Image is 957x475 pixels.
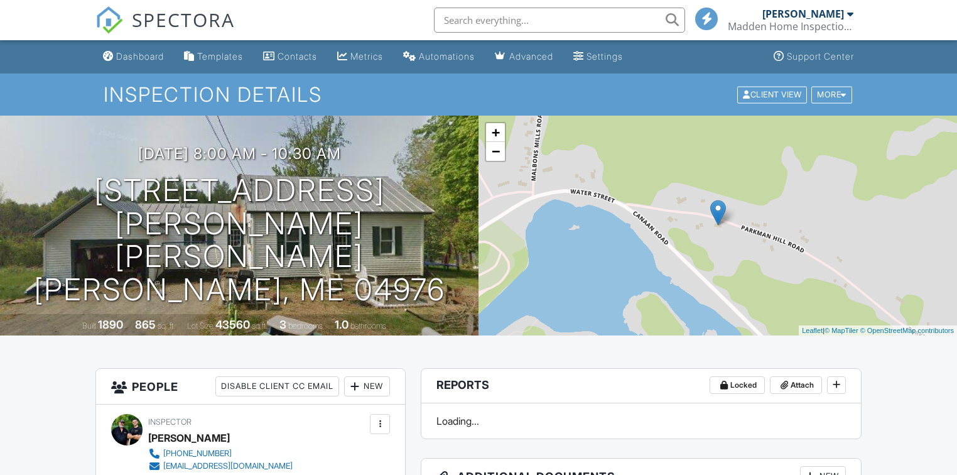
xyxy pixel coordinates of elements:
img: The Best Home Inspection Software - Spectora [95,6,123,34]
a: Leaflet [802,327,823,334]
a: Settings [568,45,628,68]
span: bathrooms [350,321,386,330]
span: Built [82,321,96,330]
span: SPECTORA [132,6,235,33]
div: 1.0 [335,318,349,331]
a: Client View [736,89,810,99]
span: Inspector [148,417,192,427]
div: Settings [587,51,623,62]
div: 43560 [215,318,250,331]
h1: [STREET_ADDRESS][PERSON_NAME][PERSON_NAME] [PERSON_NAME], ME 04976 [20,174,458,307]
a: Zoom out [486,142,505,161]
a: Advanced [490,45,558,68]
div: [PHONE_NUMBER] [163,449,232,459]
div: [EMAIL_ADDRESS][DOMAIN_NAME] [163,461,293,471]
h1: Inspection Details [104,84,853,106]
a: © OpenStreetMap contributors [860,327,954,334]
div: Metrics [350,51,383,62]
div: [PERSON_NAME] [148,429,230,447]
span: bedrooms [288,321,323,330]
div: Advanced [509,51,553,62]
div: New [344,376,390,396]
div: Templates [197,51,243,62]
span: Lot Size [187,321,214,330]
div: More [811,86,852,103]
div: Dashboard [116,51,164,62]
h3: People [96,369,405,405]
div: [PERSON_NAME] [762,8,844,20]
a: Zoom in [486,123,505,142]
a: © MapTiler [825,327,858,334]
div: 1890 [98,318,123,331]
div: | [799,325,957,336]
div: 3 [279,318,286,331]
span: sq. ft. [158,321,175,330]
div: Contacts [278,51,317,62]
input: Search everything... [434,8,685,33]
div: Automations [419,51,475,62]
a: SPECTORA [95,17,235,43]
div: Madden Home Inspections [728,20,853,33]
a: Contacts [258,45,322,68]
div: 865 [135,318,156,331]
h3: [DATE] 8:00 am - 10:30 am [138,145,341,162]
a: [PHONE_NUMBER] [148,447,293,460]
div: Support Center [787,51,854,62]
div: Client View [737,86,807,103]
a: [EMAIL_ADDRESS][DOMAIN_NAME] [148,460,293,472]
span: sq.ft. [252,321,268,330]
a: Dashboard [98,45,169,68]
a: Support Center [769,45,859,68]
a: Metrics [332,45,388,68]
a: Templates [179,45,248,68]
div: Disable Client CC Email [215,376,339,396]
a: Automations (Basic) [398,45,480,68]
